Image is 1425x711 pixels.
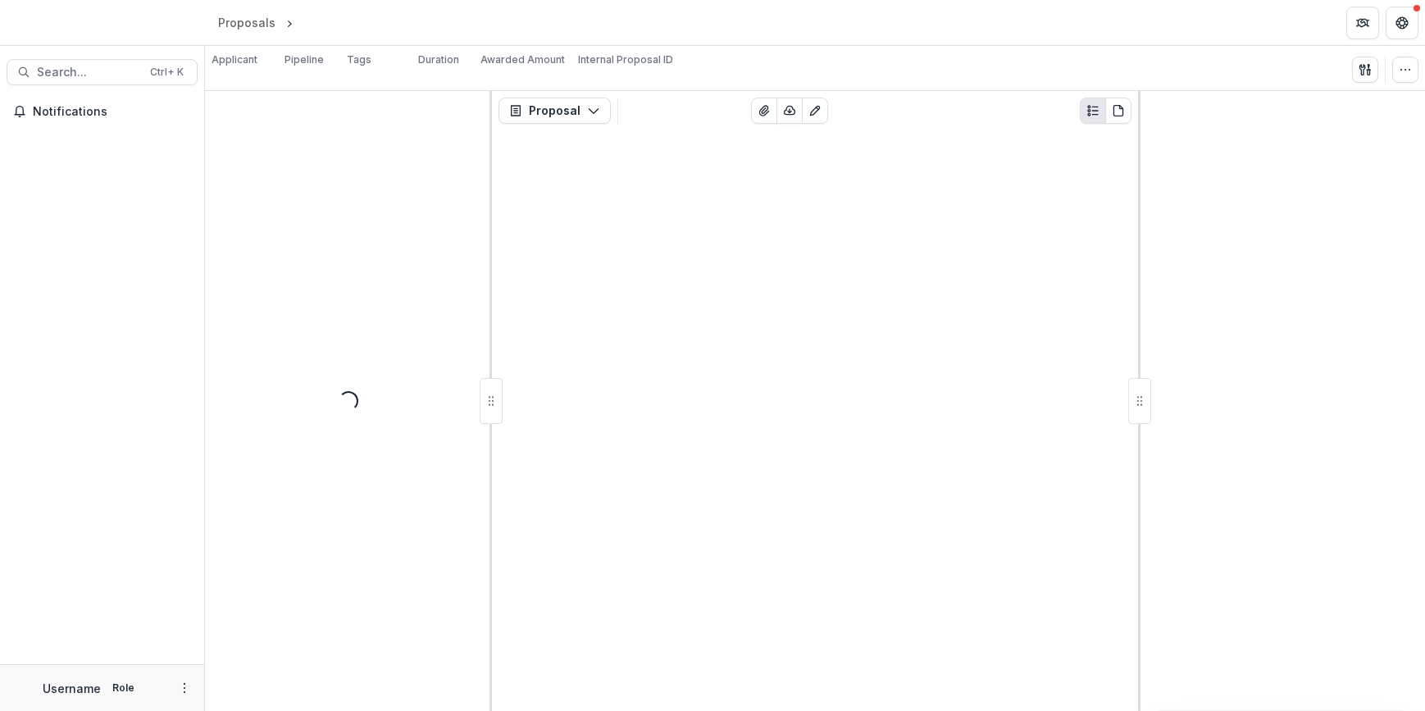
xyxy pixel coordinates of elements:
button: Edit as form [802,98,828,124]
span: Notifications [33,105,191,119]
p: Awarded Amount [480,52,565,67]
button: Plaintext view [1080,98,1106,124]
div: Ctrl + K [147,63,187,81]
button: More [175,678,194,698]
p: Applicant [212,52,257,67]
div: Proposals [218,14,275,31]
p: Username [43,680,101,697]
button: Notifications [7,98,198,125]
button: Proposal [499,98,611,124]
nav: breadcrumb [212,11,366,34]
button: View Attached Files [751,98,777,124]
button: Partners [1346,7,1379,39]
p: Internal Proposal ID [578,52,673,67]
span: Search... [37,66,140,80]
button: PDF view [1105,98,1131,124]
p: Role [107,681,139,695]
a: Proposals [212,11,282,34]
button: Search... [7,59,198,85]
p: Duration [418,52,459,67]
p: Tags [347,52,371,67]
button: Get Help [1386,7,1418,39]
p: Pipeline [285,52,324,67]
